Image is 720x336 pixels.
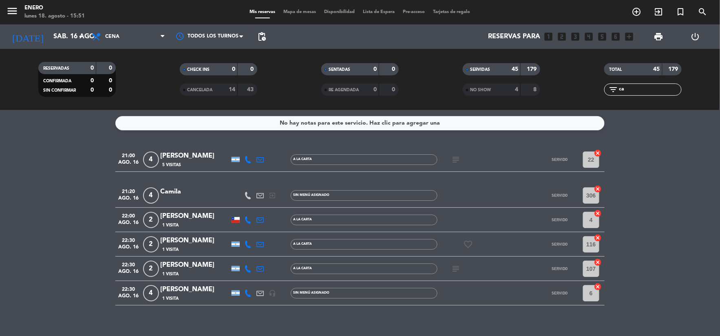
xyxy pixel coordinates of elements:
[654,66,660,72] strong: 45
[143,261,159,277] span: 2
[162,222,179,228] span: 1 Visita
[43,66,69,70] span: RESERVADAS
[611,31,621,42] i: looks_6
[280,119,440,128] div: No hay notas para este servicio. Haz clic para agregar una
[229,87,235,92] strong: 14
[552,291,568,295] span: SERVIDO
[293,158,312,161] span: A LA CARTA
[187,68,210,72] span: CHECK INS
[162,246,179,253] span: 1 Visita
[594,149,602,157] i: cancel
[539,285,580,301] button: SERVIDO
[676,7,686,17] i: turned_in_not
[269,290,276,297] i: headset_mic
[608,85,618,94] i: filter_list
[118,235,139,244] span: 22:30
[257,32,267,42] span: pending_actions
[118,220,139,229] span: ago. 16
[24,12,85,20] div: lunes 18. agosto - 15:51
[539,212,580,228] button: SERVIDO
[552,242,568,246] span: SERVIDO
[677,24,714,49] div: LOG OUT
[597,31,608,42] i: looks_5
[539,152,580,168] button: SERVIDO
[594,234,602,242] i: cancel
[118,160,139,169] span: ago. 16
[584,31,594,42] i: looks_4
[632,7,642,17] i: add_circle_outline
[109,78,114,83] strong: 0
[280,10,320,14] span: Mapa de mesas
[470,88,491,92] span: NO SHOW
[539,236,580,253] button: SERVIDO
[160,284,230,295] div: [PERSON_NAME]
[373,87,377,92] strong: 0
[109,87,114,93] strong: 0
[609,68,622,72] span: TOTAL
[293,291,329,294] span: Sin menú asignado
[594,185,602,193] i: cancel
[570,31,581,42] i: looks_3
[552,157,568,162] span: SERVIDO
[43,88,76,92] span: SIN CONFIRMAR
[293,267,312,270] span: A LA CARTA
[527,66,539,72] strong: 179
[552,217,568,222] span: SERVIDO
[539,261,580,277] button: SERVIDO
[6,28,49,46] i: [DATE]
[515,87,518,92] strong: 4
[451,155,461,165] i: subject
[654,7,664,17] i: exit_to_app
[691,32,700,42] i: power_settings_new
[512,66,518,72] strong: 45
[373,66,377,72] strong: 0
[293,242,312,246] span: A LA CARTA
[534,87,539,92] strong: 8
[43,79,71,83] span: CONFIRMADA
[160,260,230,270] div: [PERSON_NAME]
[143,152,159,168] span: 4
[557,31,568,42] i: looks_two
[594,283,602,291] i: cancel
[6,5,18,20] button: menu
[293,218,312,221] span: A LA CARTA
[76,32,86,42] i: arrow_drop_down
[552,193,568,198] span: SERVIDO
[143,236,159,253] span: 2
[320,10,359,14] span: Disponibilidad
[250,66,255,72] strong: 0
[24,4,85,12] div: Enero
[118,259,139,269] span: 22:30
[543,31,554,42] i: looks_one
[91,65,94,71] strong: 0
[162,271,179,277] span: 1 Visita
[118,269,139,278] span: ago. 16
[118,186,139,195] span: 21:20
[143,212,159,228] span: 2
[539,187,580,204] button: SERVIDO
[6,5,18,17] i: menu
[105,34,119,40] span: Cena
[269,192,276,199] i: exit_to_app
[160,211,230,222] div: [PERSON_NAME]
[698,7,708,17] i: search
[470,68,490,72] span: SERVIDAS
[162,162,181,168] span: 5 Visitas
[160,235,230,246] div: [PERSON_NAME]
[329,88,359,92] span: RE AGENDADA
[118,244,139,254] span: ago. 16
[451,264,461,274] i: subject
[293,193,329,197] span: Sin menú asignado
[91,78,94,83] strong: 0
[594,209,602,217] i: cancel
[118,284,139,293] span: 22:30
[618,85,681,94] input: Filtrar por nombre...
[329,68,350,72] span: SENTADAS
[143,285,159,301] span: 4
[143,187,159,204] span: 4
[624,31,635,42] i: add_box
[109,65,114,71] strong: 0
[359,10,399,14] span: Lista de Espera
[232,66,235,72] strong: 0
[247,87,255,92] strong: 43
